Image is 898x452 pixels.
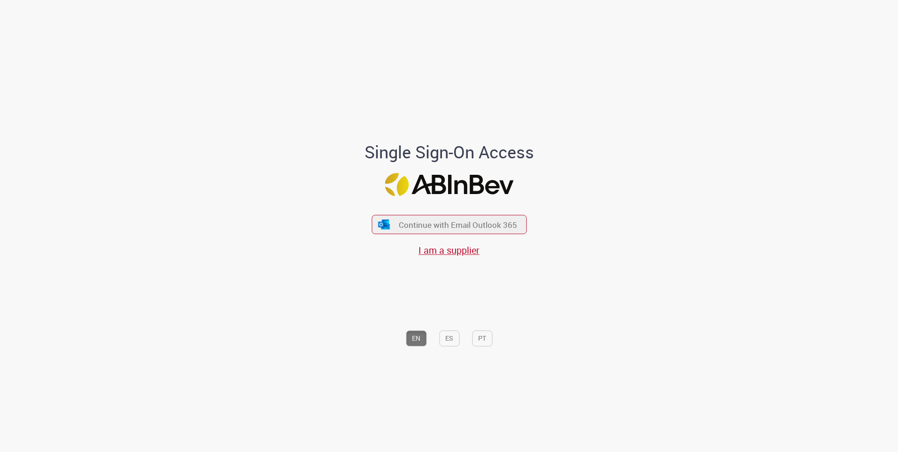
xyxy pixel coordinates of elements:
button: PT [472,330,492,346]
button: EN [406,330,426,346]
h1: Single Sign-On Access [319,143,580,162]
img: Logo ABInBev [385,173,513,196]
span: Continue with Email Outlook 365 [399,219,517,230]
a: I am a supplier [418,244,480,257]
button: ícone Azure/Microsoft 360 Continue with Email Outlook 365 [372,215,526,234]
img: ícone Azure/Microsoft 360 [378,219,391,229]
button: ES [439,330,459,346]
